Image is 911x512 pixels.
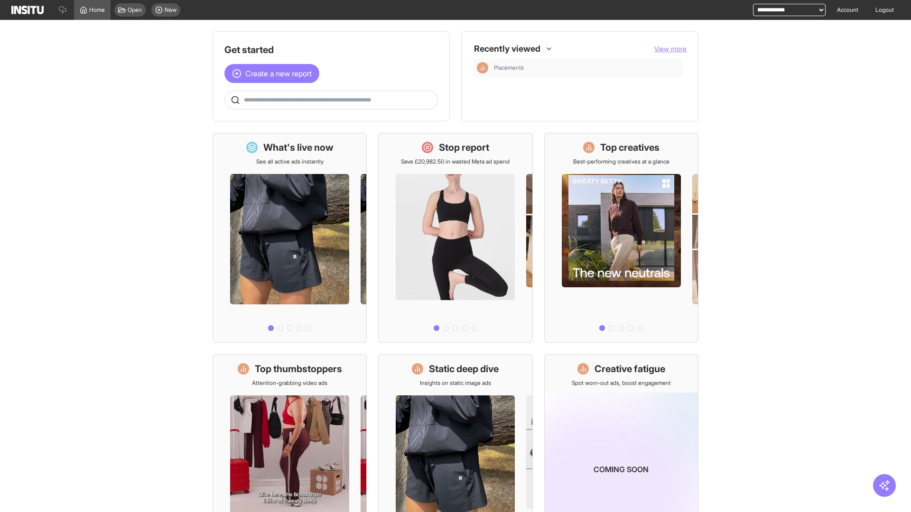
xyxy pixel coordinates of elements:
p: See all active ads instantly [256,158,324,165]
button: View more [654,44,687,54]
span: New [165,6,177,14]
p: Insights on static image ads [420,379,491,387]
a: Top creativesBest-performing creatives at a glance [544,133,698,343]
div: Insights [477,62,488,73]
h1: Stop report [439,141,489,154]
p: Best-performing creatives at a glance [573,158,669,165]
h1: Top thumbstoppers [255,362,342,375]
h1: What's live now [263,141,334,154]
p: Save £20,982.50 in wasted Meta ad spend [401,158,510,165]
button: Create a new report [224,64,319,83]
h1: Get started [224,43,438,56]
span: Create a new report [245,68,312,79]
a: Stop reportSave £20,982.50 in wasted Meta ad spend [378,133,532,343]
span: Open [128,6,142,14]
span: Placements [494,64,524,72]
span: View more [654,45,687,53]
p: Attention-grabbing video ads [252,379,327,387]
span: Home [89,6,105,14]
span: Placements [494,64,679,72]
h1: Top creatives [600,141,660,154]
img: Logo [11,6,44,14]
a: What's live nowSee all active ads instantly [213,133,367,343]
h1: Static deep dive [429,362,499,375]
